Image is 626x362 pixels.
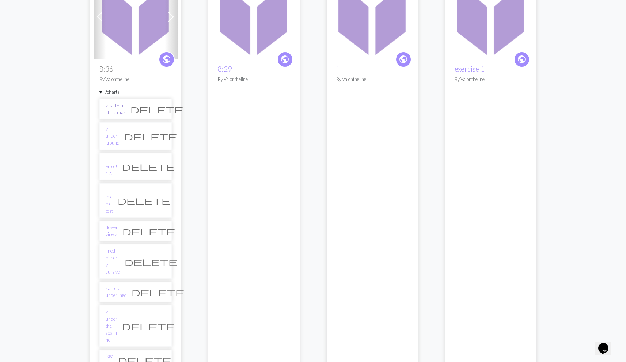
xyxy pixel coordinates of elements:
a: v flowers [330,12,414,19]
a: 8:29 [218,65,232,73]
span: delete [118,195,170,205]
a: public [395,51,411,68]
button: Delete chart [119,129,182,143]
button: Delete chart [120,255,182,269]
span: public [162,54,171,65]
a: i [336,65,338,73]
a: v under the sea in hell [106,308,117,343]
button: Delete chart [117,159,179,173]
a: exercise 1 [455,65,485,73]
a: public [514,51,530,68]
a: lined paper v cursive [106,247,120,276]
span: delete [122,226,175,236]
button: Delete chart [118,224,180,238]
button: Delete chart [113,193,175,207]
a: yellow i leaning [212,12,296,19]
a: exercise 1 [449,12,533,19]
p: By Valontheline [218,76,290,83]
button: Delete chart [117,319,179,333]
span: delete [132,287,184,297]
a: v pattern christmas [94,12,178,19]
a: i ink blot test [106,186,113,215]
button: Delete chart [127,285,189,299]
i: public [162,52,171,67]
a: public [159,51,175,68]
a: v pattern christmas [106,102,126,116]
p: By Valontheline [455,76,527,83]
span: public [280,54,289,65]
a: sailor v underlined [106,285,127,299]
span: delete [130,104,183,114]
span: delete [125,257,177,267]
a: i error! 123 [106,156,117,177]
i: public [399,52,408,67]
a: v under ground [106,126,119,147]
summary: 9charts [99,89,172,96]
p: By Valontheline [336,76,409,83]
a: public [277,51,293,68]
span: delete [122,321,175,331]
button: Delete chart [126,102,188,116]
i: public [280,52,289,67]
a: flower vine v [106,224,118,238]
span: delete [124,131,177,141]
span: public [399,54,408,65]
span: delete [122,161,175,172]
span: public [517,54,526,65]
iframe: chat widget [595,333,619,355]
p: By Valontheline [99,76,172,83]
h2: 8:36 [99,65,172,73]
i: public [517,52,526,67]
